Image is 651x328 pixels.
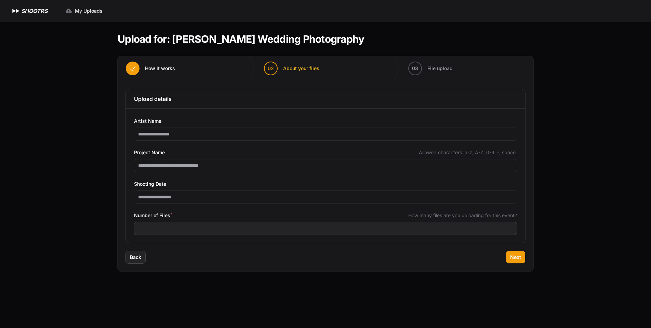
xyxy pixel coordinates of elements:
[510,254,521,261] span: Next
[61,5,107,17] a: My Uploads
[506,251,525,263] button: Next
[118,33,364,45] h1: Upload for: [PERSON_NAME] Wedding Photography
[134,148,165,157] span: Project Name
[145,65,175,72] span: How it works
[419,149,517,156] span: Allowed characters: a-z, A-Z, 0-9, -, space.
[21,7,48,15] h1: SHOOTRS
[408,212,517,219] span: How many files are you uploading for this event?
[126,251,145,263] button: Back
[268,65,274,72] span: 02
[134,211,172,220] span: Number of Files
[11,7,21,15] img: SHOOTRS
[11,7,48,15] a: SHOOTRS SHOOTRS
[283,65,319,72] span: About your files
[400,56,461,81] button: 03 File upload
[118,56,183,81] button: How it works
[412,65,418,72] span: 03
[130,254,141,261] span: Back
[134,95,517,103] h3: Upload details
[427,65,453,72] span: File upload
[75,8,103,14] span: My Uploads
[134,117,161,125] span: Artist Name
[256,56,328,81] button: 02 About your files
[134,180,166,188] span: Shooting Date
